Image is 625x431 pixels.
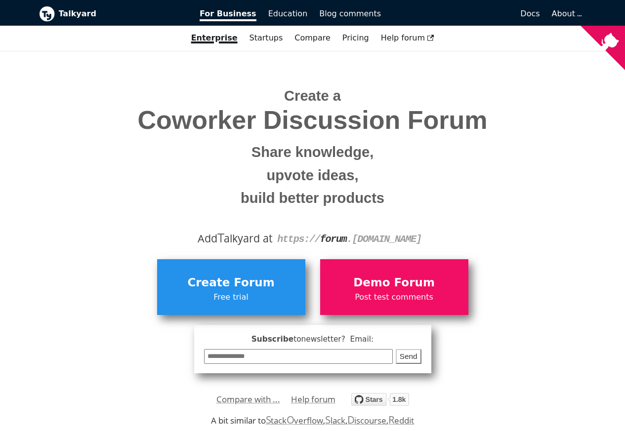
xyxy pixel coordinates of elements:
span: Docs [520,9,540,18]
small: upvote ideas, [46,164,579,187]
span: Blog comments [319,9,381,18]
span: Free trial [162,291,300,304]
a: Enterprise [185,30,244,46]
span: S [266,413,271,427]
span: S [325,413,331,427]
span: Demo Forum [325,274,463,292]
strong: forum [320,234,347,245]
img: Talkyard logo [39,6,55,22]
span: D [347,413,355,427]
span: to newsletter ? Email: [293,335,374,344]
a: Create ForumFree trial [157,259,305,314]
a: Compare [294,33,331,42]
small: Share knowledge, [46,141,579,164]
span: For Business [200,9,256,21]
a: Docs [387,5,546,22]
a: Startups [244,30,289,46]
span: Subscribe [204,333,421,346]
img: talkyard.svg [351,393,409,406]
span: T [217,229,224,246]
a: Help forum [291,392,335,407]
span: Coworker Discussion Forum [46,106,579,134]
span: Education [268,9,308,18]
a: Education [262,5,314,22]
small: build better products [46,187,579,210]
a: Pricing [336,30,375,46]
a: About [552,9,581,18]
a: Reddit [388,415,414,426]
span: Help forum [381,33,434,42]
a: Compare with ... [216,392,280,407]
div: Add alkyard at [46,230,579,247]
code: https:// . [DOMAIN_NAME] [277,234,421,245]
span: Create a [284,88,341,104]
a: Star debiki/talkyard on GitHub [351,394,409,409]
button: Send [396,349,421,364]
b: Talkyard [59,7,186,20]
a: Blog comments [313,5,387,22]
a: Talkyard logoTalkyard [39,6,186,22]
span: Post test comments [325,291,463,304]
a: StackOverflow [266,415,324,426]
a: Slack [325,415,345,426]
span: O [287,413,294,427]
a: Help forum [375,30,440,46]
span: R [388,413,395,427]
a: Discourse [347,415,386,426]
a: Demo ForumPost test comments [320,259,468,314]
a: For Business [194,5,262,22]
span: Create Forum [162,274,300,292]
